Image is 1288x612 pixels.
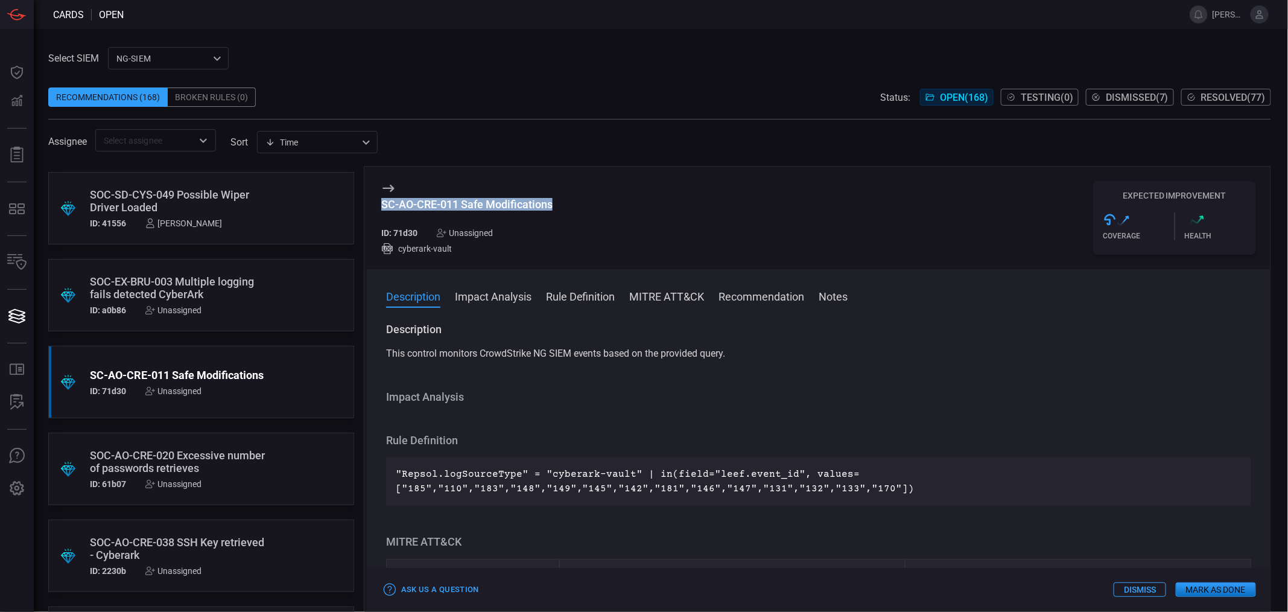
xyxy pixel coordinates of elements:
[719,288,805,303] button: Recommendation
[99,9,124,21] span: open
[48,136,87,147] span: Assignee
[2,355,31,384] button: Rule Catalog
[2,58,31,87] button: Dashboard
[381,581,482,599] button: Ask Us a Question
[90,305,126,315] h5: ID: a0b86
[90,369,267,381] div: SC-AO-CRE-011 Safe Modifications
[1086,89,1174,106] button: Dismissed(7)
[386,433,1251,448] h3: Rule Definition
[48,88,168,107] div: Recommendations (168)
[2,442,31,471] button: Ask Us A Question
[116,53,209,65] p: NG-SIEM
[386,348,726,359] span: This control monitors CrowdStrike NG SIEM events based on the provided query.
[2,248,31,277] button: Inventory
[1185,232,1257,240] div: Health
[1093,191,1256,200] h5: Expected Improvement
[90,566,126,576] h5: ID: 2230b
[1114,582,1166,597] button: Dismiss
[90,536,267,561] div: SOC-AO-CRE-038 SSH Key retrieved - Cyberark
[90,188,267,214] div: SOC-SD-CYS-049 Possible Wiper Driver Loaded
[2,87,31,116] button: Detections
[386,322,1251,337] h3: Description
[2,194,31,223] button: MITRE - Detection Posture
[1106,92,1169,103] span: Dismissed ( 7 )
[1201,92,1266,103] span: Resolved ( 77 )
[559,559,906,588] div: Techniques
[2,302,31,331] button: Cards
[1001,89,1079,106] button: Testing(0)
[265,136,358,148] div: Time
[940,92,988,103] span: Open ( 168 )
[90,479,126,489] h5: ID: 61b07
[920,89,994,106] button: Open(168)
[145,305,201,315] div: Unassigned
[145,566,201,576] div: Unassigned
[195,132,212,149] button: Open
[230,136,248,148] label: sort
[90,449,267,474] div: SOC-AO-CRE-020 Excessive number of passwords retrieves
[2,474,31,503] button: Preferences
[386,559,559,588] div: Tactics
[90,218,126,228] h5: ID: 41556
[396,467,1242,496] p: "Repsol.logSourceType" = "cyberark-vault" | in(field="leef.event_id", values=["185","110","183","...
[386,535,1251,549] h3: MITRE ATT&CK
[145,218,222,228] div: [PERSON_NAME]
[381,228,417,238] h5: ID: 71d30
[630,288,705,303] button: MITRE ATT&CK
[546,288,615,303] button: Rule Definition
[48,53,99,64] label: Select SIEM
[386,390,1251,404] h3: Impact Analysis
[145,386,201,396] div: Unassigned
[880,92,910,103] span: Status:
[99,133,192,148] input: Select assignee
[1213,10,1246,19] span: [PERSON_NAME].[PERSON_NAME]
[90,275,267,301] div: SOC-EX-BRU-003 Multiple logging fails detected CyberArk
[437,228,493,238] div: Unassigned
[168,88,256,107] div: Broken Rules (0)
[1176,582,1256,597] button: Mark as Done
[1181,89,1271,106] button: Resolved(77)
[53,9,84,21] span: Cards
[1021,92,1073,103] span: Testing ( 0 )
[386,288,440,303] button: Description
[2,388,31,417] button: ALERT ANALYSIS
[90,386,126,396] h5: ID: 71d30
[819,288,848,303] button: Notes
[381,243,553,255] div: cyberark-vault
[1103,232,1175,240] div: Coverage
[381,198,553,211] div: SC-AO-CRE-011 Safe Modifications
[2,141,31,170] button: Reports
[905,559,1251,588] div: Sub Techniques
[455,288,531,303] button: Impact Analysis
[145,479,201,489] div: Unassigned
